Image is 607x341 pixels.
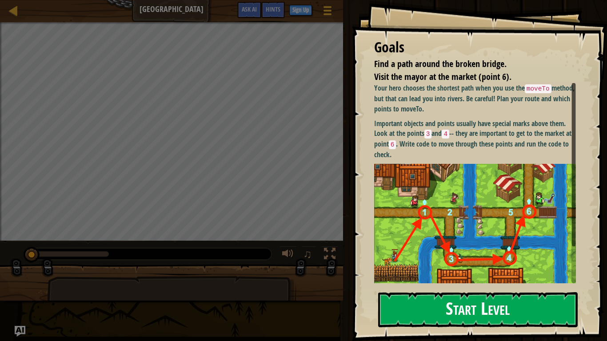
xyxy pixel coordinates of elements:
code: moveTo [525,84,551,93]
code: 6 [389,140,396,149]
button: Toggle fullscreen [321,246,339,264]
button: Show game menu [316,2,339,23]
p: Important objects and points usually have special marks above them. Look at the points and -- the... [374,119,576,160]
button: Sign Up [289,5,312,16]
button: Start Level [378,292,578,327]
code: 4 [442,130,449,139]
li: Find a path around the broken bridge. [363,58,574,71]
span: Find a path around the broken bridge. [374,58,507,70]
span: Hints [266,5,280,13]
code: 3 [424,130,432,139]
button: ♫ [301,246,316,264]
button: Adjust volume [279,246,297,264]
span: Ask AI [242,5,257,13]
span: ♫ [303,247,312,261]
div: Goals [374,37,576,58]
span: Visit the mayor at the market (point 6). [374,71,511,83]
button: Ask AI [237,2,261,18]
img: Bbb [374,164,576,289]
li: Visit the mayor at the market (point 6). [363,71,574,83]
button: Ask AI [15,326,25,337]
p: Your hero chooses the shortest path when you use the method, but that can lead you into rivers. B... [374,83,576,114]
